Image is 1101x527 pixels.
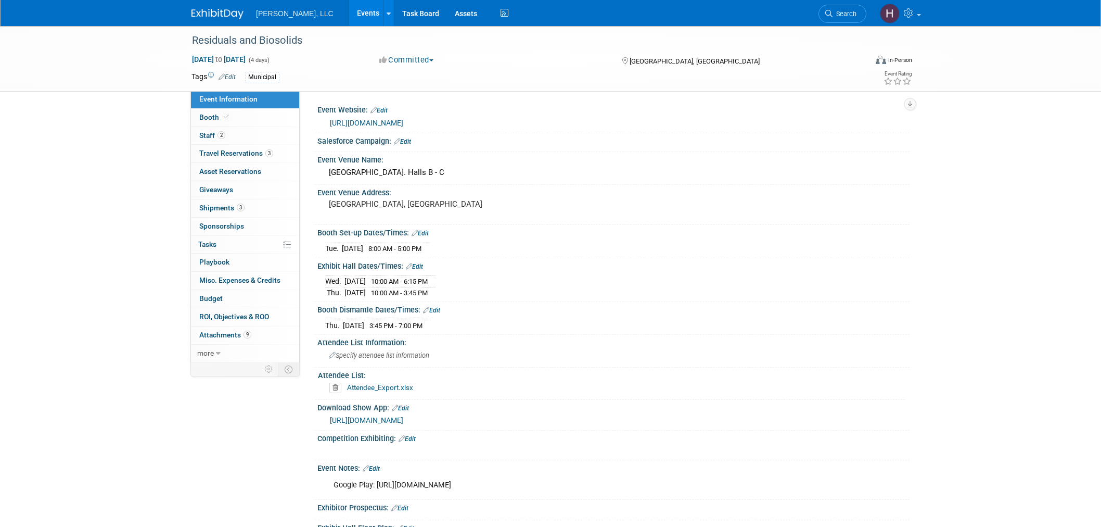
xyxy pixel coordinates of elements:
span: to [214,55,224,64]
span: 3:45 PM - 7:00 PM [369,322,423,330]
span: Sponsorships [199,222,244,230]
span: Event Information [199,95,258,103]
div: Municipal [245,72,279,83]
span: Booth [199,113,231,121]
a: Edit [370,107,388,114]
a: Edit [363,465,380,472]
a: Shipments3 [191,199,299,217]
span: ROI, Objectives & ROO [199,312,269,321]
span: Tasks [198,240,216,248]
span: [GEOGRAPHIC_DATA], [GEOGRAPHIC_DATA] [630,57,760,65]
span: Misc. Expenses & Credits [199,276,280,284]
a: ROI, Objectives & ROO [191,308,299,326]
div: Event Format [805,54,912,70]
td: Tags [191,71,236,83]
span: Staff [199,131,225,140]
a: Attendee_Export.xlsx [347,383,413,392]
a: Booth [191,109,299,127]
span: 3 [237,204,245,211]
div: Competition Exhibiting: [317,431,910,444]
div: Exhibitor Prospectus: [317,500,910,513]
img: ExhibitDay [191,9,244,19]
a: Edit [394,138,411,145]
td: Thu. [325,287,344,298]
span: Attachments [199,331,251,339]
span: Asset Reservations [199,167,261,175]
span: 10:00 AM - 3:45 PM [371,289,428,297]
div: Event Notes: [317,460,910,474]
pre: [GEOGRAPHIC_DATA], [GEOGRAPHIC_DATA] [329,199,553,209]
a: [URL][DOMAIN_NAME] [330,119,403,127]
a: Edit [412,230,429,237]
span: Search [833,10,856,18]
span: Budget [199,294,223,303]
td: [DATE] [342,243,363,254]
div: In-Person [888,56,912,64]
td: [DATE] [344,276,366,287]
a: Asset Reservations [191,163,299,181]
span: Playbook [199,258,229,266]
span: 2 [217,131,225,139]
a: Playbook [191,254,299,271]
div: Download Show App: [317,400,910,413]
a: Edit [406,263,423,270]
a: Edit [423,307,440,314]
span: Shipments [199,204,245,212]
a: Sponsorships [191,218,299,235]
a: Edit [399,435,416,443]
a: Giveaways [191,181,299,199]
div: Event Venue Name: [317,152,910,165]
a: Budget [191,290,299,308]
div: Attendee List Information: [317,335,910,348]
span: (4 days) [248,57,270,64]
span: 3 [265,149,273,157]
td: Tue. [325,243,342,254]
span: more [197,349,214,357]
td: [DATE] [343,320,364,331]
img: Hannah Mulholland [880,4,900,23]
div: Exhibit Hall Dates/Times: [317,258,910,272]
a: Search [818,5,866,23]
div: Booth Dismantle Dates/Times: [317,302,910,316]
a: more [191,345,299,362]
div: Residuals and Biosolids [188,31,851,50]
a: Tasks [191,236,299,254]
td: [DATE] [344,287,366,298]
a: Attachments9 [191,327,299,344]
div: Event Website: [317,102,910,116]
i: Booth reservation complete [224,114,229,120]
a: Edit [391,505,408,512]
a: Misc. Expenses & Credits [191,272,299,290]
a: Event Information [191,91,299,108]
div: Salesforce Campaign: [317,133,910,147]
button: Committed [376,55,438,66]
td: Thu. [325,320,343,331]
div: Booth Set-up Dates/Times: [317,225,910,239]
a: Edit [392,405,409,412]
span: Travel Reservations [199,149,273,157]
div: [GEOGRAPHIC_DATA]. Halls B - C [325,165,902,181]
td: Personalize Event Tab Strip [260,362,278,376]
a: [URL][DOMAIN_NAME] [330,416,403,424]
span: [DATE] [DATE] [191,55,246,64]
div: Google Play: [URL][DOMAIN_NAME] [326,475,795,496]
td: Wed. [325,276,344,287]
a: Edit [219,73,236,81]
span: Specify attendee list information [329,352,429,359]
a: Staff2 [191,127,299,145]
div: Event Venue Address: [317,185,910,198]
a: Travel Reservations3 [191,145,299,162]
a: Delete attachment? [329,384,345,392]
span: 9 [244,331,251,338]
td: Toggle Event Tabs [278,362,300,376]
div: Attendee List: [318,368,905,381]
span: [PERSON_NAME], LLC [256,9,334,18]
div: Event Rating [884,71,912,77]
img: Format-Inperson.png [876,56,886,64]
span: 10:00 AM - 6:15 PM [371,278,428,285]
span: Giveaways [199,185,233,194]
span: 8:00 AM - 5:00 PM [368,245,421,253]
